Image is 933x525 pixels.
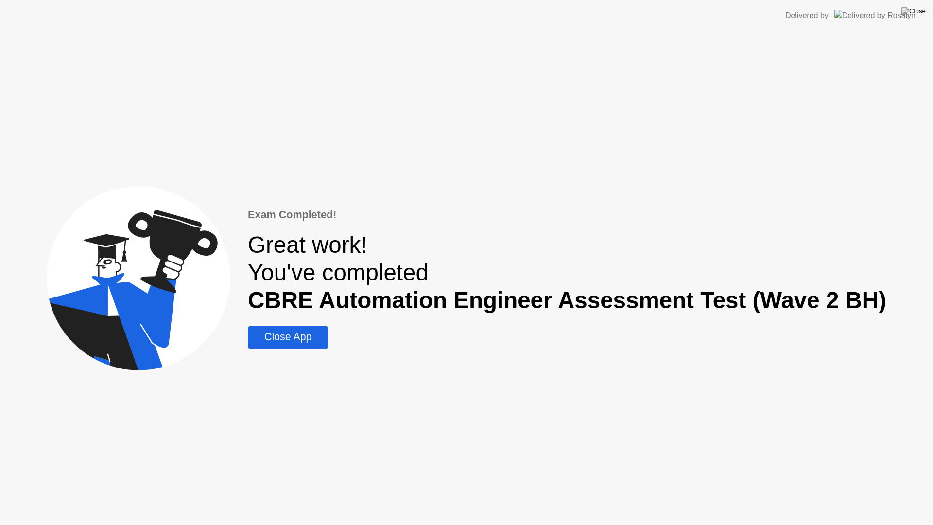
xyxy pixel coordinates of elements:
[248,287,886,313] b: CBRE Automation Engineer Assessment Test (Wave 2 BH)
[901,7,926,15] img: Close
[785,10,829,21] div: Delivered by
[251,331,325,343] div: Close App
[248,207,886,223] div: Exam Completed!
[248,326,328,349] button: Close App
[248,231,886,314] div: Great work! You've completed
[834,10,916,21] img: Delivered by Rosalyn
